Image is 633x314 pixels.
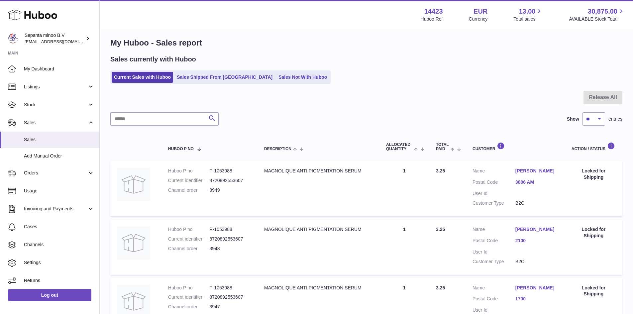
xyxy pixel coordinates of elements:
[110,55,196,64] h2: Sales currently with Huboo
[24,66,94,72] span: My Dashboard
[473,307,515,313] dt: User Id
[608,116,622,122] span: entries
[112,72,173,83] a: Current Sales with Huboo
[25,39,98,44] span: [EMAIL_ADDRESS][DOMAIN_NAME]
[519,7,535,16] span: 13.00
[209,187,251,193] dd: 3949
[572,285,616,297] div: Locked for Shipping
[8,34,18,44] img: msaeedimd@gmail.com
[117,226,150,260] img: no-photo.jpg
[24,242,94,248] span: Channels
[515,238,558,244] a: 2100
[569,7,625,22] a: 30,875.00 AVAILABLE Stock Total
[515,226,558,233] a: [PERSON_NAME]
[24,102,87,108] span: Stock
[436,285,445,290] span: 3.25
[424,7,443,16] strong: 14423
[264,226,373,233] div: MAGNOLIQUE ANTI PIGMENTATION SERUM
[473,168,515,176] dt: Name
[515,179,558,185] a: 3886 AM
[209,236,251,242] dd: 8720892553607
[168,246,210,252] dt: Channel order
[24,120,87,126] span: Sales
[209,246,251,252] dd: 3948
[473,200,515,206] dt: Customer Type
[473,190,515,197] dt: User Id
[24,170,87,176] span: Orders
[473,259,515,265] dt: Customer Type
[515,200,558,206] dd: B2C
[515,285,558,291] a: [PERSON_NAME]
[569,16,625,22] span: AVAILABLE Stock Total
[572,168,616,180] div: Locked for Shipping
[473,142,558,151] div: Customer
[513,16,543,22] span: Total sales
[24,153,94,159] span: Add Manual Order
[276,72,329,83] a: Sales Not With Huboo
[174,72,275,83] a: Sales Shipped From [GEOGRAPHIC_DATA]
[264,147,291,151] span: Description
[473,249,515,255] dt: User Id
[209,168,251,174] dd: P-1053988
[8,289,91,301] a: Log out
[24,277,94,284] span: Returns
[24,188,94,194] span: Usage
[168,294,210,300] dt: Current identifier
[421,16,443,22] div: Huboo Ref
[168,147,194,151] span: Huboo P no
[168,236,210,242] dt: Current identifier
[168,304,210,310] dt: Channel order
[24,260,94,266] span: Settings
[588,7,617,16] span: 30,875.00
[110,38,622,48] h1: My Huboo - Sales report
[469,16,488,22] div: Currency
[386,143,412,151] span: ALLOCATED Quantity
[168,177,210,184] dt: Current identifier
[515,296,558,302] a: 1700
[209,226,251,233] dd: P-1053988
[24,206,87,212] span: Invoicing and Payments
[473,238,515,246] dt: Postal Code
[25,32,84,45] div: Sepanta minoo B.V
[473,226,515,234] dt: Name
[209,285,251,291] dd: P-1053988
[379,220,429,275] td: 1
[567,116,579,122] label: Show
[473,296,515,304] dt: Postal Code
[24,224,94,230] span: Cases
[209,294,251,300] dd: 8720892553607
[117,168,150,201] img: no-photo.jpg
[24,137,94,143] span: Sales
[436,227,445,232] span: 3.25
[515,259,558,265] dd: B2C
[379,161,429,216] td: 1
[473,179,515,187] dt: Postal Code
[264,168,373,174] div: MAGNOLIQUE ANTI PIGMENTATION SERUM
[168,168,210,174] dt: Huboo P no
[209,177,251,184] dd: 8720892553607
[436,168,445,173] span: 3.25
[473,285,515,293] dt: Name
[264,285,373,291] div: MAGNOLIQUE ANTI PIGMENTATION SERUM
[513,7,543,22] a: 13.00 Total sales
[168,226,210,233] dt: Huboo P no
[168,187,210,193] dt: Channel order
[515,168,558,174] a: [PERSON_NAME]
[572,226,616,239] div: Locked for Shipping
[436,143,449,151] span: Total paid
[572,142,616,151] div: Action / Status
[474,7,487,16] strong: EUR
[209,304,251,310] dd: 3947
[168,285,210,291] dt: Huboo P no
[24,84,87,90] span: Listings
